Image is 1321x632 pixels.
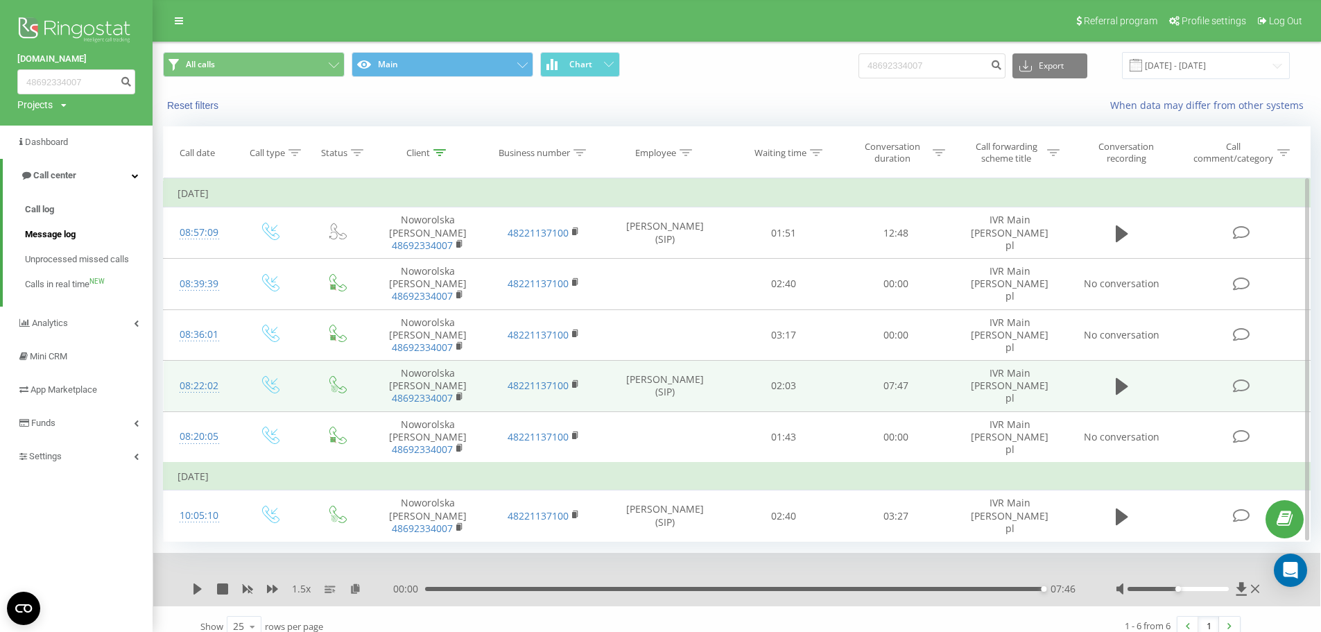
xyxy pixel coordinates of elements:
[1182,15,1246,26] span: Profile settings
[1175,586,1181,592] div: Accessibility label
[178,423,221,450] div: 08:20:05
[406,147,430,159] div: Client
[840,258,951,309] td: 00:00
[352,52,533,77] button: Main
[840,361,951,412] td: 07:47
[951,490,1068,542] td: IVR Main [PERSON_NAME] pl
[727,361,839,412] td: 02:03
[25,222,153,247] a: Message log
[392,341,453,354] a: 48692334007
[569,60,592,69] span: Chart
[7,592,40,625] button: Open CMP widget
[17,14,135,49] img: Ringostat logo
[31,384,97,395] span: App Marketplace
[855,141,929,164] div: Conversation duration
[508,328,569,341] a: 48221137100
[370,490,486,542] td: Noworolska [PERSON_NAME]
[25,272,153,297] a: Calls in real timeNEW
[951,207,1068,259] td: IVR Main [PERSON_NAME] pl
[392,239,453,252] a: 48692334007
[602,361,727,412] td: [PERSON_NAME] (SIP)
[25,203,54,216] span: Call log
[754,147,806,159] div: Waiting time
[32,318,68,328] span: Analytics
[25,197,153,222] a: Call log
[163,99,225,112] button: Reset filters
[392,443,453,456] a: 48692334007
[1041,586,1046,592] div: Accessibility label
[178,321,221,348] div: 08:36:01
[1084,277,1159,290] span: No conversation
[178,219,221,246] div: 08:57:09
[727,309,839,361] td: 03:17
[969,141,1044,164] div: Call forwarding scheme title
[25,247,153,272] a: Unprocessed missed calls
[25,137,68,147] span: Dashboard
[635,147,676,159] div: Employee
[727,411,839,463] td: 01:43
[1084,328,1159,341] span: No conversation
[370,207,486,259] td: Noworolska [PERSON_NAME]
[951,411,1068,463] td: IVR Main [PERSON_NAME] pl
[727,207,839,259] td: 01:51
[602,490,727,542] td: [PERSON_NAME] (SIP)
[29,451,62,461] span: Settings
[250,147,285,159] div: Call type
[840,411,951,463] td: 00:00
[186,59,215,70] span: All calls
[292,582,311,596] span: 1.5 x
[951,258,1068,309] td: IVR Main [PERSON_NAME] pl
[370,258,486,309] td: Noworolska [PERSON_NAME]
[602,207,727,259] td: [PERSON_NAME] (SIP)
[392,391,453,404] a: 48692334007
[1084,430,1159,443] span: No conversation
[17,98,53,112] div: Projects
[858,53,1005,78] input: Search by number
[499,147,570,159] div: Business number
[178,502,221,529] div: 10:05:10
[1084,15,1157,26] span: Referral program
[178,373,221,400] div: 08:22:02
[1110,99,1311,112] a: When data may differ from other systems
[164,463,1311,490] td: [DATE]
[540,52,620,77] button: Chart
[25,277,89,291] span: Calls in real time
[392,289,453,302] a: 48692334007
[508,226,569,239] a: 48221137100
[370,411,486,463] td: Noworolska [PERSON_NAME]
[840,490,951,542] td: 03:27
[25,253,129,266] span: Unprocessed missed calls
[33,170,76,180] span: Call center
[321,147,347,159] div: Status
[1269,15,1302,26] span: Log Out
[1193,141,1274,164] div: Call comment/category
[1081,141,1171,164] div: Conversation recording
[508,277,569,290] a: 48221137100
[951,361,1068,412] td: IVR Main [PERSON_NAME] pl
[392,522,453,535] a: 48692334007
[17,52,135,66] a: [DOMAIN_NAME]
[951,309,1068,361] td: IVR Main [PERSON_NAME] pl
[164,180,1311,207] td: [DATE]
[370,309,486,361] td: Noworolska [PERSON_NAME]
[727,490,839,542] td: 02:40
[840,309,951,361] td: 00:00
[1274,554,1307,587] div: Open Intercom Messenger
[370,361,486,412] td: Noworolska [PERSON_NAME]
[1012,53,1087,78] button: Export
[840,207,951,259] td: 12:48
[727,258,839,309] td: 02:40
[30,351,67,361] span: Mini CRM
[1051,582,1076,596] span: 07:46
[393,582,425,596] span: 00:00
[3,159,153,192] a: Call center
[180,147,215,159] div: Call date
[17,69,135,94] input: Search by number
[178,271,221,298] div: 08:39:39
[508,430,569,443] a: 48221137100
[508,379,569,392] a: 48221137100
[163,52,345,77] button: All calls
[25,228,76,241] span: Message log
[31,418,55,428] span: Funds
[508,509,569,522] a: 48221137100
